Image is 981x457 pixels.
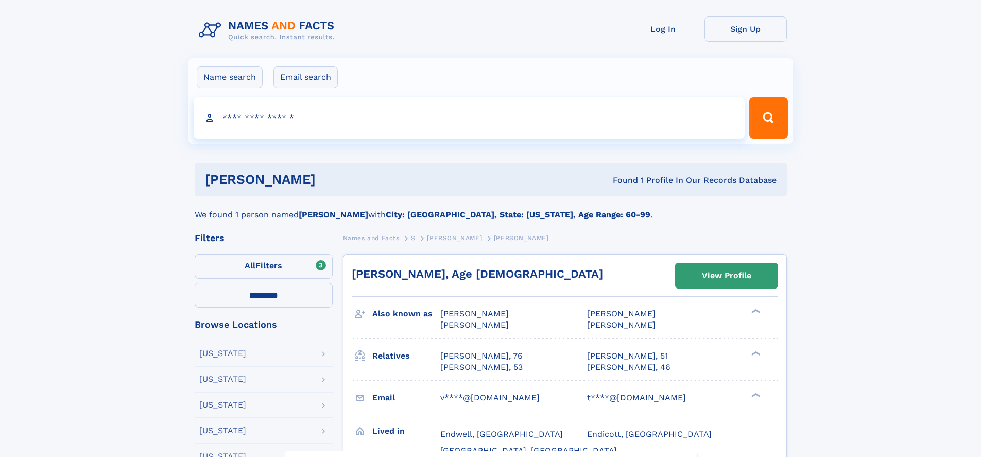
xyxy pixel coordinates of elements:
[440,446,617,455] span: [GEOGRAPHIC_DATA], [GEOGRAPHIC_DATA]
[440,350,523,362] a: [PERSON_NAME], 76
[199,427,246,435] div: [US_STATE]
[273,66,338,88] label: Email search
[622,16,704,42] a: Log In
[587,362,670,373] a: [PERSON_NAME], 46
[587,320,656,330] span: [PERSON_NAME]
[427,231,482,244] a: [PERSON_NAME]
[440,362,523,373] a: [PERSON_NAME], 53
[411,234,416,242] span: S
[372,347,440,365] h3: Relatives
[749,308,761,315] div: ❯
[245,261,255,270] span: All
[205,173,464,186] h1: [PERSON_NAME]
[199,375,246,383] div: [US_STATE]
[372,305,440,323] h3: Also known as
[676,263,778,288] a: View Profile
[372,389,440,407] h3: Email
[427,234,482,242] span: [PERSON_NAME]
[494,234,549,242] span: [PERSON_NAME]
[194,97,745,139] input: search input
[440,309,509,318] span: [PERSON_NAME]
[372,422,440,440] h3: Lived in
[587,350,668,362] a: [PERSON_NAME], 51
[440,429,563,439] span: Endwell, [GEOGRAPHIC_DATA]
[464,175,777,186] div: Found 1 Profile In Our Records Database
[702,264,751,287] div: View Profile
[749,392,761,398] div: ❯
[199,401,246,409] div: [US_STATE]
[386,210,650,219] b: City: [GEOGRAPHIC_DATA], State: [US_STATE], Age Range: 60-99
[587,429,712,439] span: Endicott, [GEOGRAPHIC_DATA]
[195,196,787,221] div: We found 1 person named with .
[343,231,400,244] a: Names and Facts
[197,66,263,88] label: Name search
[440,320,509,330] span: [PERSON_NAME]
[352,267,603,280] a: [PERSON_NAME], Age [DEMOGRAPHIC_DATA]
[411,231,416,244] a: S
[299,210,368,219] b: [PERSON_NAME]
[199,349,246,358] div: [US_STATE]
[195,233,333,243] div: Filters
[587,309,656,318] span: [PERSON_NAME]
[195,320,333,329] div: Browse Locations
[195,16,343,44] img: Logo Names and Facts
[749,350,761,357] div: ❯
[704,16,787,42] a: Sign Up
[195,254,333,279] label: Filters
[749,97,787,139] button: Search Button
